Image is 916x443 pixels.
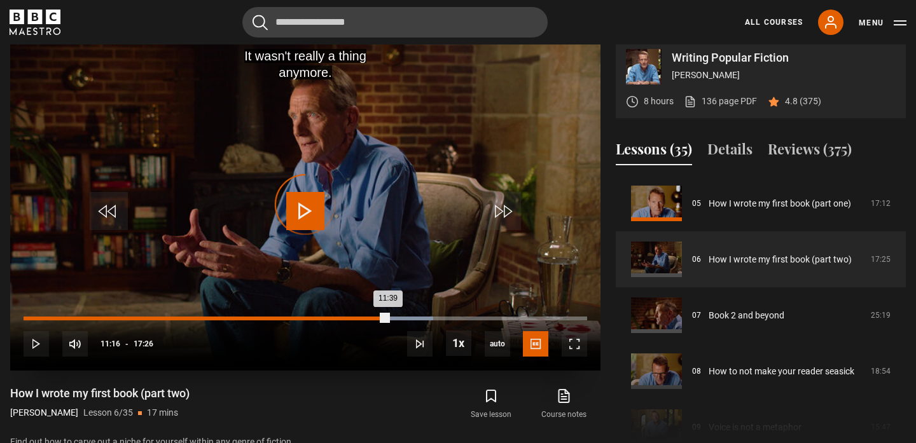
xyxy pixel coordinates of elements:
[24,331,49,357] button: Play
[485,331,510,357] div: Current quality: 720p
[10,39,600,371] video-js: Video Player
[253,15,268,31] button: Submit the search query
[684,95,757,108] a: 136 page PDF
[125,339,128,348] span: -
[616,139,692,165] button: Lessons (35)
[242,7,548,37] input: Search
[523,331,548,357] button: Captions
[101,332,120,355] span: 11:16
[768,139,852,165] button: Reviews (375)
[407,331,433,357] button: Next Lesson
[644,95,674,108] p: 8 hours
[672,52,896,64] p: Writing Popular Fiction
[745,17,803,28] a: All Courses
[62,331,88,357] button: Mute
[707,139,753,165] button: Details
[10,386,190,401] h1: How I wrote my first book (part two)
[562,331,587,357] button: Fullscreen
[709,365,854,378] a: How to not make your reader seasick
[455,386,527,423] button: Save lesson
[83,406,133,419] p: Lesson 6/35
[528,386,600,423] a: Course notes
[485,331,510,357] span: auto
[446,331,471,356] button: Playback Rate
[785,95,821,108] p: 4.8 (375)
[147,406,178,419] p: 17 mins
[672,69,896,82] p: [PERSON_NAME]
[134,332,153,355] span: 17:26
[709,309,784,322] a: Book 2 and beyond
[859,17,906,29] button: Toggle navigation
[709,253,852,266] a: How I wrote my first book (part two)
[709,197,851,210] a: How I wrote my first book (part one)
[10,10,60,35] svg: BBC Maestro
[24,317,587,320] div: Progress Bar
[10,406,78,419] p: [PERSON_NAME]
